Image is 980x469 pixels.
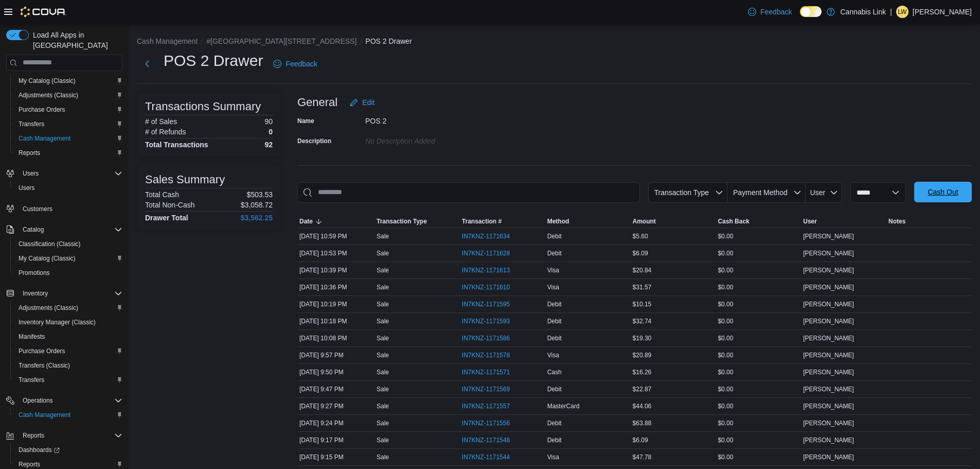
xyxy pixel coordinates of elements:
a: Cash Management [14,409,75,421]
button: Reports [10,146,127,160]
span: Adjustments (Classic) [14,89,122,101]
div: [DATE] 10:39 PM [297,264,375,276]
span: Inventory Manager (Classic) [19,318,96,326]
button: IN7KNZ-1171548 [462,434,520,446]
a: My Catalog (Classic) [14,75,80,87]
div: [DATE] 9:24 PM [297,417,375,429]
h1: POS 2 Drawer [164,50,263,71]
span: Transfers [19,376,44,384]
div: [DATE] 9:17 PM [297,434,375,446]
a: Reports [14,147,44,159]
span: Promotions [14,267,122,279]
button: IN7KNZ-1171593 [462,315,520,327]
span: Classification (Classic) [19,240,81,248]
div: $0.00 [716,434,801,446]
span: MasterCard [547,402,580,410]
span: Dashboards [19,446,60,454]
span: Feedback [286,59,317,69]
div: $0.00 [716,298,801,310]
span: [PERSON_NAME] [803,419,854,427]
span: [PERSON_NAME] [803,249,854,257]
button: Users [2,166,127,181]
div: [DATE] 10:53 PM [297,247,375,259]
a: Inventory Manager (Classic) [14,316,100,328]
span: Debit [547,334,562,342]
p: Sale [377,368,389,376]
button: Transfers [10,373,127,387]
button: POS 2 Drawer [365,37,412,45]
p: 90 [264,117,273,126]
button: Cash Management [10,408,127,422]
a: Dashboards [10,443,127,457]
p: Sale [377,283,389,291]
h4: 92 [264,141,273,149]
p: Sale [377,334,389,342]
a: Dashboards [14,444,64,456]
span: Transfers [14,374,122,386]
span: Notes [888,217,905,225]
span: IN7KNZ-1171571 [462,368,510,376]
span: Visa [547,351,559,359]
button: Transfers (Classic) [10,358,127,373]
span: Feedback [760,7,792,17]
span: $44.06 [633,402,652,410]
span: IN7KNZ-1171544 [462,453,510,461]
button: Inventory Manager (Classic) [10,315,127,329]
p: Sale [377,249,389,257]
button: IN7KNZ-1171628 [462,247,520,259]
span: Classification (Classic) [14,238,122,250]
span: Transfers (Classic) [14,359,122,372]
span: Transfers [19,120,44,128]
span: [PERSON_NAME] [803,351,854,359]
a: Promotions [14,267,54,279]
span: Debit [547,419,562,427]
button: Cash Out [914,182,972,202]
div: [DATE] 9:50 PM [297,366,375,378]
div: $0.00 [716,451,801,463]
span: IN7KNZ-1171610 [462,283,510,291]
span: Transfers [14,118,122,130]
span: $22.87 [633,385,652,393]
span: Customers [23,205,52,213]
h4: Drawer Total [145,214,188,222]
button: Purchase Orders [10,344,127,358]
span: $16.26 [633,368,652,376]
button: IN7KNZ-1171613 [462,264,520,276]
span: IN7KNZ-1171586 [462,334,510,342]
button: Adjustments (Classic) [10,301,127,315]
h3: General [297,96,337,109]
span: Manifests [19,333,45,341]
span: [PERSON_NAME] [803,402,854,410]
div: $0.00 [716,247,801,259]
span: Cash Out [928,187,958,197]
div: $0.00 [716,315,801,327]
span: Dashboards [14,444,122,456]
button: Transaction # [460,215,545,228]
span: [PERSON_NAME] [803,334,854,342]
span: Reports [19,460,40,468]
span: Users [19,167,122,180]
span: Method [547,217,569,225]
h3: Transactions Summary [145,100,261,113]
button: IN7KNZ-1171556 [462,417,520,429]
span: LW [898,6,906,18]
p: Sale [377,351,389,359]
a: Feedback [269,54,321,74]
span: IN7KNZ-1171634 [462,232,510,240]
h6: Total Cash [145,190,179,199]
div: [DATE] 9:15 PM [297,451,375,463]
span: Transaction # [462,217,502,225]
span: Cash Management [14,409,122,421]
span: Inventory [19,287,122,300]
span: $20.89 [633,351,652,359]
span: Amount [633,217,656,225]
div: $0.00 [716,230,801,242]
p: $3,058.72 [241,201,273,209]
p: | [890,6,892,18]
span: IN7KNZ-1171557 [462,402,510,410]
div: $0.00 [716,332,801,344]
h4: Total Transactions [145,141,208,149]
span: Adjustments (Classic) [19,304,78,312]
span: IN7KNZ-1171556 [462,419,510,427]
span: [PERSON_NAME] [803,232,854,240]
